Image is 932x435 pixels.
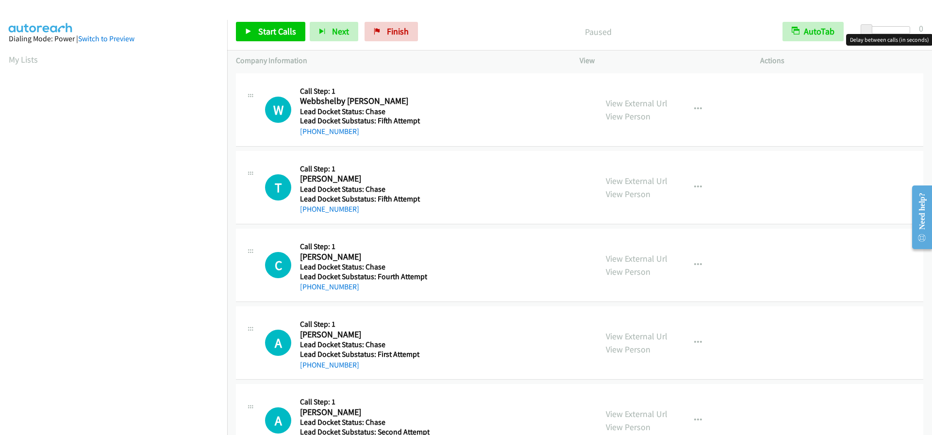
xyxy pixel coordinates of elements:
p: Company Information [236,55,562,67]
span: Start Calls [258,26,296,37]
h5: Lead Docket Substatus: Fourth Attempt [300,272,427,282]
h5: Call Step: 1 [300,397,430,407]
div: The call is yet to be attempted [265,174,291,201]
a: Switch to Preview [78,34,134,43]
h1: T [265,174,291,201]
a: View Person [606,421,650,433]
a: View Person [606,344,650,355]
div: 0 [919,22,923,35]
span: Finish [387,26,409,37]
h2: [PERSON_NAME] [300,407,427,418]
h5: Lead Docket Substatus: Fifth Attempt [300,116,427,126]
h5: Lead Docket Status: Chase [300,340,427,350]
a: Start Calls [236,22,305,41]
a: My Lists [9,54,38,65]
a: [PHONE_NUMBER] [300,127,359,136]
a: [PHONE_NUMBER] [300,282,359,291]
p: Paused [431,25,765,38]
div: Dialing Mode: Power | [9,33,218,45]
h5: Lead Docket Status: Chase [300,262,427,272]
h2: Webbshelby [PERSON_NAME] [300,96,427,107]
h5: Call Step: 1 [300,86,427,96]
a: View External Url [606,253,667,264]
a: [PHONE_NUMBER] [300,204,359,214]
div: The call is yet to be attempted [265,330,291,356]
h5: Call Step: 1 [300,242,427,251]
h5: Lead Docket Status: Chase [300,107,427,117]
h5: Call Step: 1 [300,164,427,174]
a: [PHONE_NUMBER] [300,360,359,369]
h5: Lead Docket Substatus: Fifth Attempt [300,194,427,204]
h5: Lead Docket Substatus: First Attempt [300,350,427,359]
a: Finish [365,22,418,41]
a: View External Url [606,175,667,186]
h2: [PERSON_NAME] [300,251,427,263]
h5: Lead Docket Status: Chase [300,184,427,194]
a: View External Url [606,98,667,109]
div: The call is yet to be attempted [265,252,291,278]
iframe: Resource Center [904,179,932,256]
h2: [PERSON_NAME] [300,329,427,340]
div: The call is yet to be attempted [265,97,291,123]
p: View [580,55,743,67]
div: The call is yet to be attempted [265,407,291,434]
h2: [PERSON_NAME] [300,173,427,184]
h1: C [265,252,291,278]
h5: Lead Docket Status: Chase [300,418,430,427]
h5: Call Step: 1 [300,319,427,329]
button: Next [310,22,358,41]
a: View Person [606,111,650,122]
h1: A [265,330,291,356]
p: Actions [760,55,923,67]
a: View Person [606,188,650,200]
button: AutoTab [782,22,844,41]
a: View Person [606,266,650,277]
h1: A [265,407,291,434]
a: View External Url [606,331,667,342]
a: View External Url [606,408,667,419]
h1: W [265,97,291,123]
span: Next [332,26,349,37]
